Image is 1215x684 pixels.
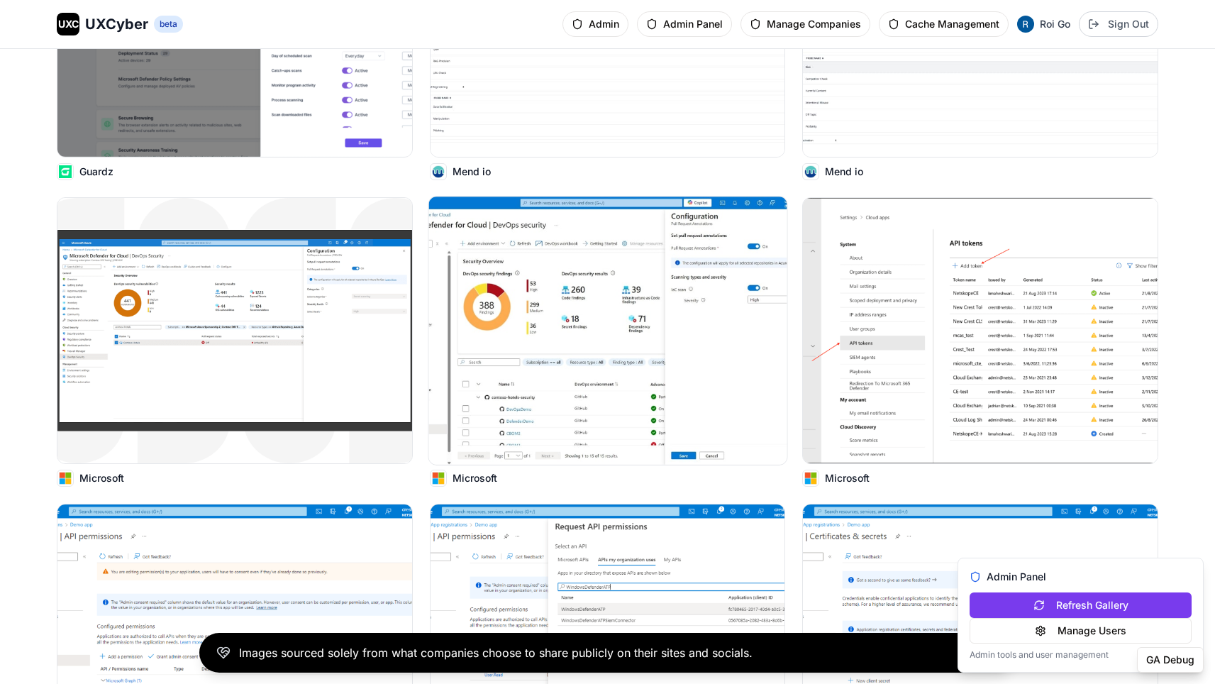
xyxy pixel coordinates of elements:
p: Mend io [453,165,491,179]
button: Sign Out [1079,11,1158,37]
button: Manage Users [970,618,1192,644]
img: Profile [1017,16,1034,33]
img: Microsoft logo [803,470,819,486]
span: UXC [58,17,79,31]
p: Guardz [79,165,113,179]
button: Manage Companies [740,11,870,37]
img: Image from Microsoft [428,197,787,465]
button: Cache Management [879,11,1009,37]
button: Refresh Gallery [970,592,1192,618]
span: UXCyber [85,14,148,34]
img: Microsoft logo [431,470,446,486]
p: Images sourced solely from what companies choose to share publicly on their sites and socials. [239,644,753,661]
span: Roi Go [1040,17,1070,31]
span: Admin Panel [987,570,1046,584]
a: Manage Users [970,625,1192,639]
button: GA Debug [1137,647,1204,673]
img: Guardz logo [57,164,73,180]
span: beta [154,16,183,33]
img: Microsoft logo [57,470,73,486]
p: Microsoft [79,471,124,485]
p: Microsoft [453,471,497,485]
p: Admin tools and user management [970,649,1192,661]
img: Image from Microsoft [803,198,1158,463]
p: Mend io [825,165,863,179]
img: Image from Microsoft [57,198,412,463]
a: UXCUXCyberbeta [57,13,183,35]
img: Mend io logo [431,164,446,180]
button: Admin [562,11,628,37]
button: Admin Panel [637,11,732,37]
p: Microsoft [825,471,870,485]
img: Mend io logo [803,164,819,180]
